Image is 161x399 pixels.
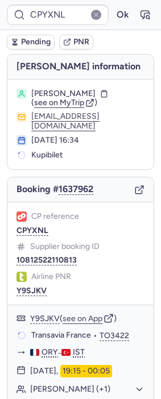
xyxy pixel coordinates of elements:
div: [DATE] 16:34 [31,135,145,146]
button: Y9SJKV [30,314,60,324]
div: • [31,330,145,340]
span: Supplier booking ID [30,242,100,251]
span: Booking # [16,184,93,194]
time: 19:15 - 00:05 [60,365,112,377]
span: CP reference [31,212,79,221]
span: PNR [73,38,89,47]
div: - [30,347,145,358]
button: 10812522110813 [16,256,77,265]
span: ORY [42,347,58,358]
h4: [PERSON_NAME] information [7,55,154,79]
button: TO3422 [100,331,129,341]
button: see on App [63,314,102,323]
button: (see on MyTrip) [31,98,97,107]
button: [PERSON_NAME] (+1) [30,384,145,394]
span: IST [73,347,85,358]
button: Y9SJKV [16,286,47,296]
figure: TO airline logo [16,272,27,282]
span: Pending [21,38,51,47]
button: Ok [113,6,131,24]
figure: 1L airline logo [16,211,27,222]
span: Airline PNR [31,272,71,281]
div: ( ) [30,313,145,323]
div: [DATE], [30,365,112,377]
button: PNR [59,35,93,49]
button: 1637962 [59,184,93,194]
button: Pending [7,35,55,49]
span: [PERSON_NAME] [31,89,96,99]
span: see on MyTrip [34,98,84,107]
button: [EMAIL_ADDRESS][DOMAIN_NAME] [31,112,145,130]
input: PNR Reference [7,5,109,25]
span: Transavia France [31,330,91,340]
button: CPYXNL [16,226,48,235]
span: Kupibilet [31,150,63,160]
